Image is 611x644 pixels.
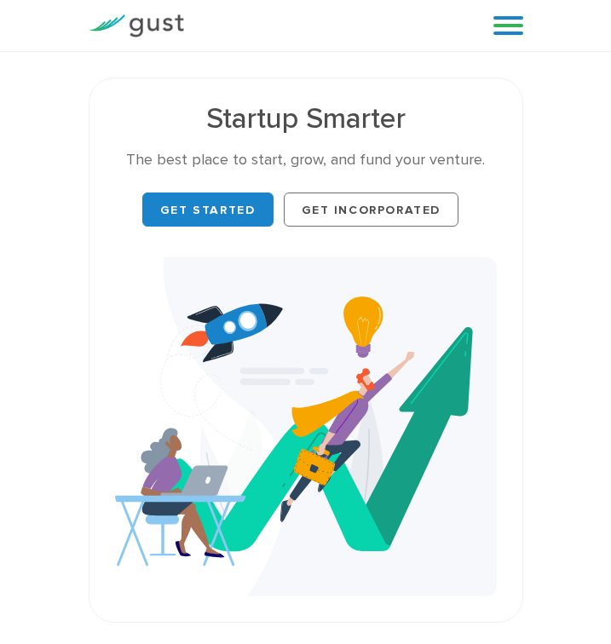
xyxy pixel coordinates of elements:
[115,257,497,596] img: Startup Smarter Hero
[89,14,184,37] img: Gust Logo
[115,150,497,170] div: The best place to start, grow, and fund your venture.
[284,193,459,227] a: Get Incorporated
[115,104,497,133] h1: Startup Smarter
[142,193,274,227] a: Get Started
